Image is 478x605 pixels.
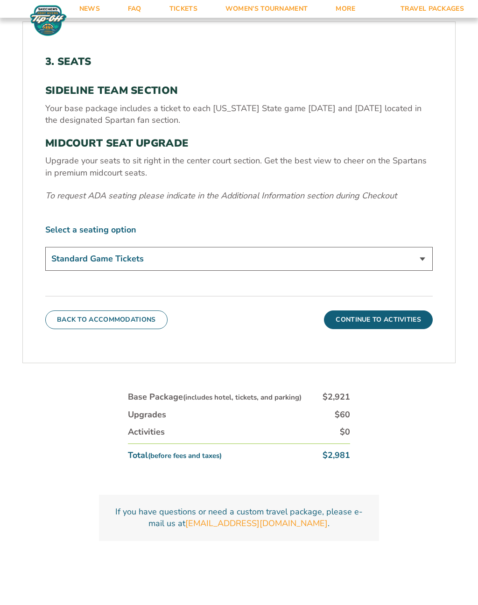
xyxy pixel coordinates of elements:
[45,155,433,178] p: Upgrade your seats to sit right in the center court section. Get the best view to cheer on the Sp...
[128,450,222,461] div: Total
[323,450,350,461] div: $2,981
[45,103,433,126] p: Your base package includes a ticket to each [US_STATE] State game [DATE] and [DATE] located in th...
[340,426,350,438] div: $0
[110,506,368,529] p: If you have questions or need a custom travel package, please e-mail us at .
[128,409,166,421] div: Upgrades
[128,391,302,403] div: Base Package
[45,137,433,149] h3: MIDCOURT SEAT UPGRADE
[183,393,302,402] small: (includes hotel, tickets, and parking)
[323,391,350,403] div: $2,921
[185,518,328,529] a: [EMAIL_ADDRESS][DOMAIN_NAME]
[128,426,165,438] div: Activities
[45,224,433,236] label: Select a seating option
[28,5,69,36] img: Fort Myers Tip-Off
[45,190,397,201] em: To request ADA seating please indicate in the Additional Information section during Checkout
[45,84,433,97] h3: SIDELINE TEAM SECTION
[324,310,433,329] button: Continue To Activities
[335,409,350,421] div: $60
[148,451,222,460] small: (before fees and taxes)
[45,56,433,68] h2: 3. Seats
[45,310,168,329] button: Back To Accommodations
